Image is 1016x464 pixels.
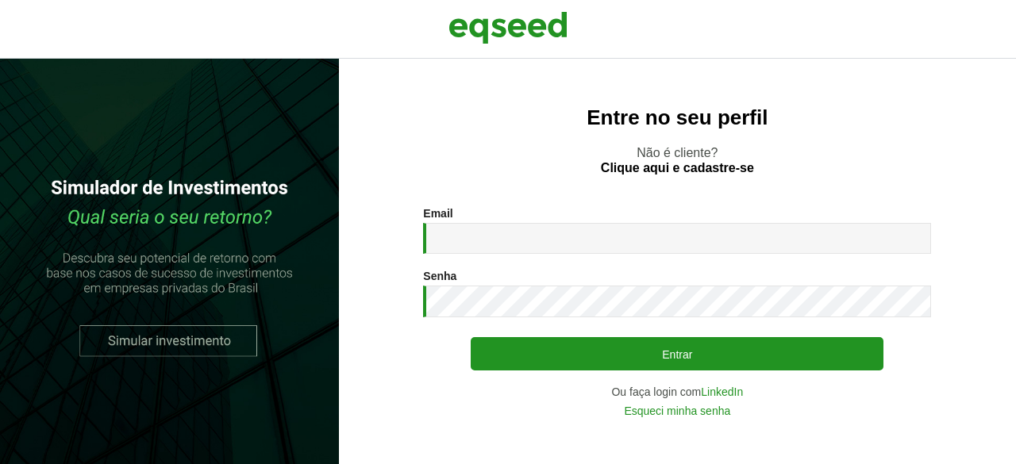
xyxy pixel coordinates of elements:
label: Email [423,208,452,219]
label: Senha [423,270,456,282]
a: Clique aqui e cadastre-se [601,162,754,174]
a: LinkedIn [701,386,743,397]
h2: Entre no seu perfil [371,106,984,129]
p: Não é cliente? [371,145,984,175]
a: Esqueci minha senha [624,405,730,416]
div: Ou faça login com [423,386,931,397]
img: EqSeed Logo [448,8,568,48]
button: Entrar [471,337,883,370]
